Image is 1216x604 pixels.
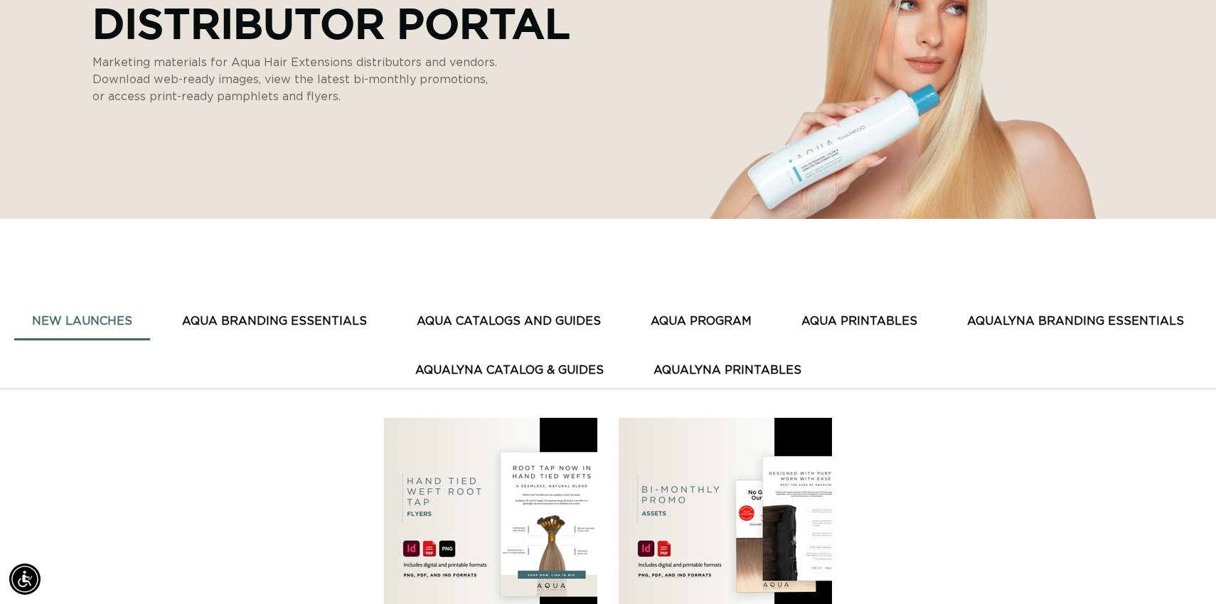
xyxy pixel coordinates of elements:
button: AQUA CATALOGS AND GUIDES [399,304,619,339]
p: Marketing materials for Aqua Hair Extensions distributors and vendors. Download web-ready images,... [92,54,498,105]
div: Accessibility Menu [9,563,41,595]
button: AquaLyna Catalog & Guides [398,353,622,388]
button: AQUA PROGRAM [633,304,769,339]
button: New Launches [14,304,150,339]
button: AQUA BRANDING ESSENTIALS [164,304,385,339]
button: AquaLyna Printables [636,353,819,388]
button: AQUA PRINTABLES [784,304,935,339]
button: AquaLyna Branding Essentials [949,304,1202,339]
